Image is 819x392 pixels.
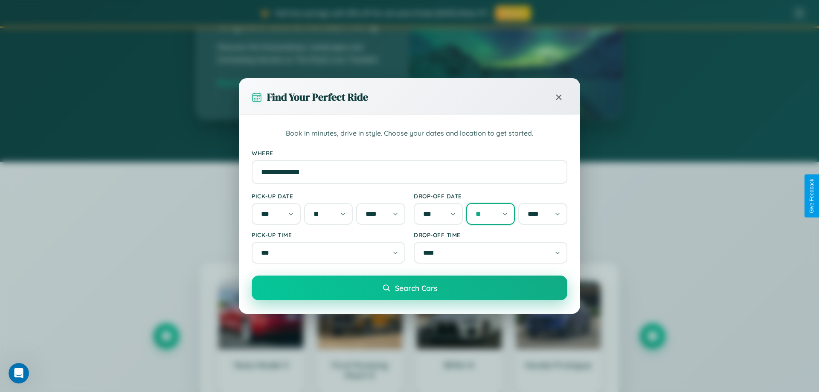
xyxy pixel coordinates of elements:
[267,90,368,104] h3: Find Your Perfect Ride
[252,192,405,200] label: Pick-up Date
[414,231,567,238] label: Drop-off Time
[252,149,567,157] label: Where
[252,276,567,300] button: Search Cars
[395,283,437,293] span: Search Cars
[252,128,567,139] p: Book in minutes, drive in style. Choose your dates and location to get started.
[414,192,567,200] label: Drop-off Date
[252,231,405,238] label: Pick-up Time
